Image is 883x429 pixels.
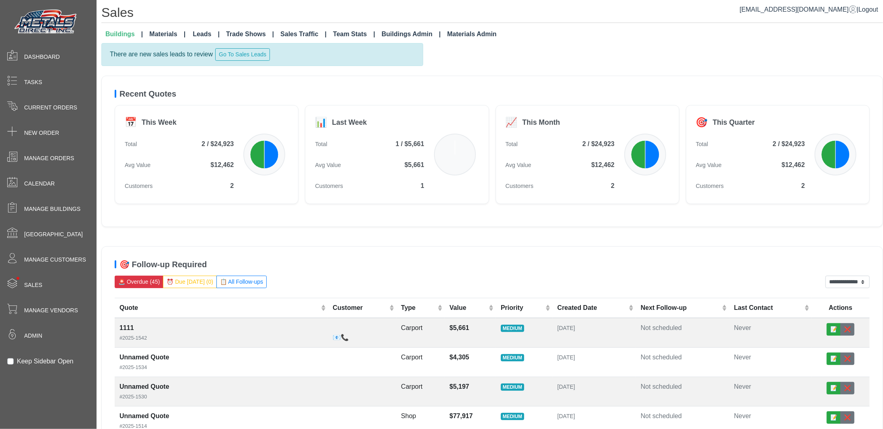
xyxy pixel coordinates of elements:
[395,139,424,149] span: 1 / $5,661
[315,161,341,170] span: Avg Value
[333,303,387,313] div: Customer
[230,181,234,191] span: 2
[740,6,857,13] a: [EMAIL_ADDRESS][DOMAIN_NAME]
[836,140,850,169] path: RV Cover: 1 quote
[713,117,755,128] div: This Quarter
[734,412,751,419] span: Never
[215,48,270,61] button: Go To Sales Leads
[341,334,349,341] a: 📞
[631,140,645,169] path: RV Cover: 1 quote
[641,354,682,361] span: Not scheduled
[506,161,531,170] span: Avg Value
[115,260,870,269] h5: 🎯 Follow-up Required
[315,140,327,149] span: Total
[840,353,854,365] button: ❌
[558,325,575,331] span: [DATE]
[24,179,55,188] span: Calendar
[734,383,751,390] span: Never
[24,53,60,61] span: Dashboard
[449,303,487,313] div: Value
[782,160,805,170] span: $12,462
[210,160,234,170] span: $12,462
[558,303,627,313] div: Created Date
[24,256,86,264] span: Manage Customers
[740,5,878,14] div: |
[501,325,524,332] span: MEDIUM
[213,51,270,58] a: Go To Sales Leads
[827,411,841,424] button: 📝
[125,140,137,149] span: Total
[332,117,367,128] div: Last Week
[189,26,223,42] a: Leads
[24,205,80,213] span: Manage Buildings
[125,182,153,191] span: Customers
[523,117,560,128] div: This Month
[645,140,659,169] path: Shop: 1 quote
[591,160,615,170] span: $12,462
[444,26,500,42] a: Materials Admin
[734,354,751,361] span: Never
[696,115,708,130] div: 🎯
[379,26,444,42] a: Buildings Admin
[696,140,708,149] span: Total
[558,384,575,390] span: [DATE]
[696,161,722,170] span: Avg Value
[102,26,146,42] a: Buildings
[315,182,343,191] span: Customers
[641,324,682,331] span: Not scheduled
[506,140,518,149] span: Total
[24,78,42,87] span: Tasks
[641,383,682,390] span: Not scheduled
[449,383,469,390] strong: $5,197
[501,354,524,361] span: MEDIUM
[24,129,59,137] span: New Order
[119,394,147,400] small: #2025-1530
[119,364,147,370] small: #2025-1534
[641,412,682,419] span: Not scheduled
[449,354,469,361] strong: $4,305
[24,281,42,289] span: Sales
[840,382,854,394] button: ❌
[119,335,147,341] small: #2025-1542
[827,323,841,336] button: 📝
[17,357,74,366] label: Keep Sidebar Open
[449,412,473,419] strong: $77,917
[146,26,189,42] a: Materials
[773,139,805,149] span: 2 / $24,923
[501,384,524,391] span: MEDIUM
[396,318,445,348] td: Carport
[333,334,341,341] a: 📧
[396,377,445,406] td: Carport
[119,354,169,361] strong: Unnamed Quote
[101,5,883,23] h1: Sales
[216,276,267,288] button: 📋 All Follow-ups
[558,354,575,361] span: [DATE]
[821,140,836,169] path: Shop: 1 quote
[582,139,615,149] span: 2 / $24,923
[264,140,278,169] path: RV Cover: 1 quote
[223,26,277,42] a: Trade Shows
[119,324,134,331] strong: 1111
[119,412,169,419] strong: Unnamed Quote
[163,276,217,288] button: ⏰ Due [DATE] (0)
[315,115,327,130] div: 📊
[125,115,137,130] div: 📅
[401,303,436,313] div: Type
[24,230,83,239] span: [GEOGRAPHIC_DATA]
[24,332,42,340] span: Admin
[558,413,575,419] span: [DATE]
[396,348,445,377] td: Carport
[501,413,524,420] span: MEDIUM
[734,303,803,313] div: Last Contact
[858,6,878,13] span: Logout
[24,103,77,112] span: Current Orders
[840,323,854,336] button: ❌
[119,303,319,313] div: Quote
[827,353,841,365] button: 📝
[115,89,870,99] h5: Recent Quotes
[696,182,724,191] span: Customers
[816,303,865,313] div: Actions
[115,276,163,288] button: 🚨 Overdue (45)
[12,7,80,37] img: Metals Direct Inc Logo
